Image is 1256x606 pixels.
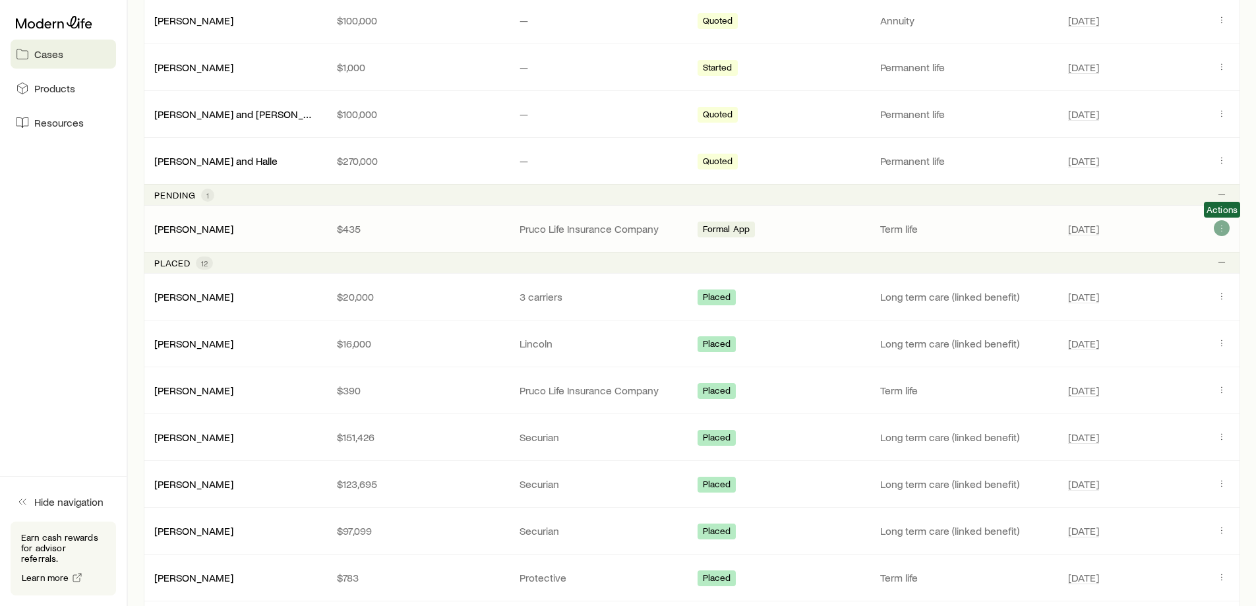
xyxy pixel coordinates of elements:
[337,107,498,121] p: $100,000
[1068,431,1099,444] span: [DATE]
[34,495,104,508] span: Hide navigation
[520,571,681,584] p: Protective
[22,573,69,582] span: Learn more
[703,291,731,305] span: Placed
[703,432,731,446] span: Placed
[880,384,1052,397] p: Term life
[1068,107,1099,121] span: [DATE]
[520,61,681,74] p: —
[520,14,681,27] p: —
[337,431,498,444] p: $151,426
[154,14,233,28] div: [PERSON_NAME]
[880,154,1052,167] p: Permanent life
[206,190,209,200] span: 1
[154,61,233,73] a: [PERSON_NAME]
[703,385,731,399] span: Placed
[520,524,681,537] p: Securian
[154,222,233,235] a: [PERSON_NAME]
[337,61,498,74] p: $1,000
[520,107,681,121] p: —
[880,222,1052,235] p: Term life
[154,337,233,349] a: [PERSON_NAME]
[880,61,1052,74] p: Permanent life
[154,337,233,351] div: [PERSON_NAME]
[154,61,233,75] div: [PERSON_NAME]
[154,258,191,268] p: Placed
[154,477,233,490] a: [PERSON_NAME]
[21,532,105,564] p: Earn cash rewards for advisor referrals.
[520,337,681,350] p: Lincoln
[154,154,278,167] a: [PERSON_NAME] and Halle
[154,290,233,304] div: [PERSON_NAME]
[520,290,681,303] p: 3 carriers
[880,524,1052,537] p: Long term care (linked benefit)
[1068,384,1099,397] span: [DATE]
[337,571,498,584] p: $783
[34,82,75,95] span: Products
[11,522,116,595] div: Earn cash rewards for advisor referrals.Learn more
[520,477,681,491] p: Securian
[154,524,233,537] a: [PERSON_NAME]
[154,14,233,26] a: [PERSON_NAME]
[337,222,498,235] p: $435
[1068,14,1099,27] span: [DATE]
[11,108,116,137] a: Resources
[154,107,335,120] a: [PERSON_NAME] and [PERSON_NAME]
[703,526,731,539] span: Placed
[337,384,498,397] p: $390
[337,14,498,27] p: $100,000
[703,109,733,123] span: Quoted
[34,47,63,61] span: Cases
[11,40,116,69] a: Cases
[880,290,1052,303] p: Long term care (linked benefit)
[880,477,1052,491] p: Long term care (linked benefit)
[703,62,733,76] span: Started
[703,156,733,169] span: Quoted
[1068,290,1099,303] span: [DATE]
[520,222,681,235] p: Pruco Life Insurance Company
[337,290,498,303] p: $20,000
[154,190,196,200] p: Pending
[703,224,750,237] span: Formal App
[11,74,116,103] a: Products
[154,524,233,538] div: [PERSON_NAME]
[34,116,84,129] span: Resources
[154,571,233,584] a: [PERSON_NAME]
[880,107,1052,121] p: Permanent life
[337,477,498,491] p: $123,695
[154,477,233,491] div: [PERSON_NAME]
[703,479,731,493] span: Placed
[154,431,233,444] div: [PERSON_NAME]
[1068,524,1099,537] span: [DATE]
[154,571,233,585] div: [PERSON_NAME]
[201,258,208,268] span: 12
[1068,154,1099,167] span: [DATE]
[337,154,498,167] p: $270,000
[1068,337,1099,350] span: [DATE]
[1068,222,1099,235] span: [DATE]
[154,384,233,396] a: [PERSON_NAME]
[337,337,498,350] p: $16,000
[880,337,1052,350] p: Long term care (linked benefit)
[154,154,278,168] div: [PERSON_NAME] and Halle
[154,222,233,236] div: [PERSON_NAME]
[880,14,1052,27] p: Annuity
[11,487,116,516] button: Hide navigation
[154,431,233,443] a: [PERSON_NAME]
[520,384,681,397] p: Pruco Life Insurance Company
[1068,477,1099,491] span: [DATE]
[880,571,1052,584] p: Term life
[520,154,681,167] p: —
[703,572,731,586] span: Placed
[703,15,733,29] span: Quoted
[154,290,233,303] a: [PERSON_NAME]
[880,431,1052,444] p: Long term care (linked benefit)
[1068,61,1099,74] span: [DATE]
[1068,571,1099,584] span: [DATE]
[703,338,731,352] span: Placed
[154,384,233,398] div: [PERSON_NAME]
[154,107,316,121] div: [PERSON_NAME] and [PERSON_NAME]
[1207,204,1238,215] span: Actions
[337,524,498,537] p: $97,099
[520,431,681,444] p: Securian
